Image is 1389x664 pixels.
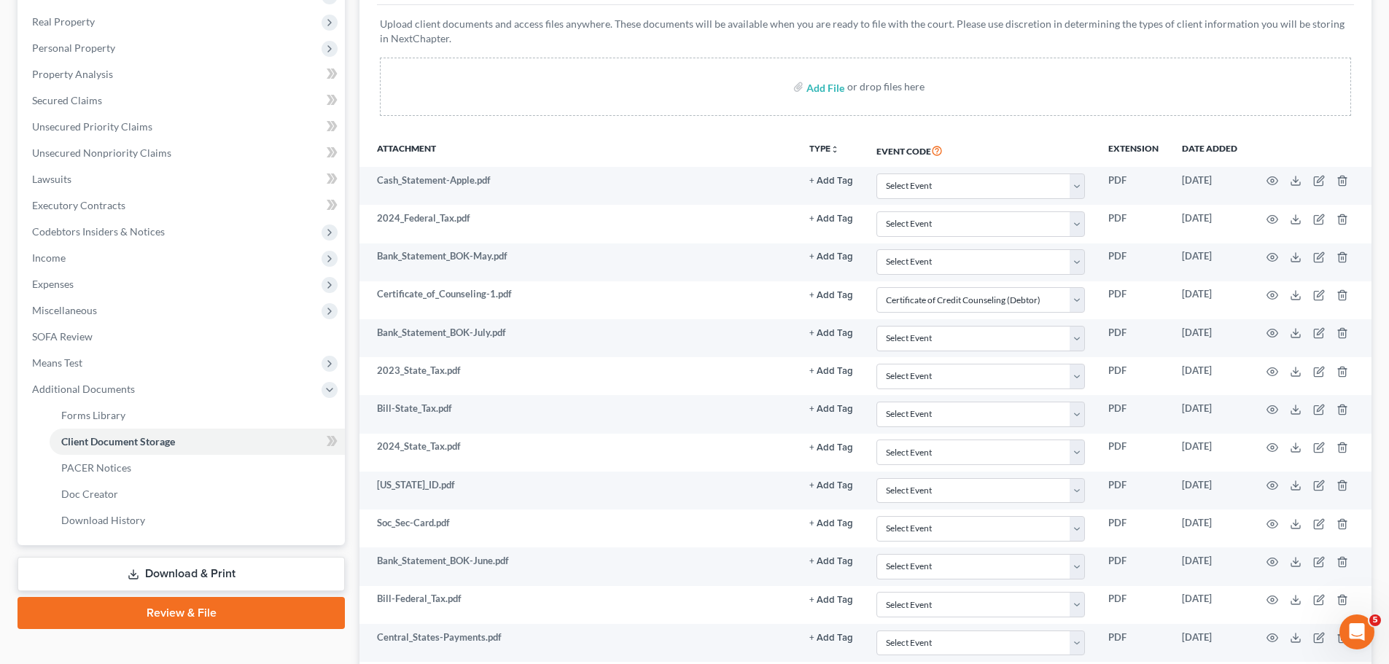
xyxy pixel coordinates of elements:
[1170,509,1249,547] td: [DATE]
[359,624,798,662] td: Central_States-Payments.pdf
[20,87,345,114] a: Secured Claims
[1170,624,1249,662] td: [DATE]
[1097,319,1170,357] td: PDF
[32,304,97,316] span: Miscellaneous
[32,94,102,106] span: Secured Claims
[809,144,839,154] button: TYPEunfold_more
[359,319,798,357] td: Bank_Statement_BOK-July.pdf
[865,133,1097,167] th: Event Code
[1170,586,1249,624] td: [DATE]
[809,214,853,224] button: + Add Tag
[809,633,853,643] button: + Add Tag
[1097,434,1170,472] td: PDF
[1097,205,1170,243] td: PDF
[359,547,798,585] td: Bank_Statement_BOK-June.pdf
[1097,281,1170,319] td: PDF
[61,409,125,421] span: Forms Library
[1097,167,1170,205] td: PDF
[50,507,345,534] a: Download History
[20,324,345,350] a: SOFA Review
[32,15,95,28] span: Real Property
[1097,357,1170,395] td: PDF
[1097,472,1170,509] td: PDF
[809,249,853,263] a: + Add Tag
[809,329,853,338] button: + Add Tag
[809,405,853,414] button: + Add Tag
[20,166,345,192] a: Lawsuits
[61,514,145,526] span: Download History
[32,251,66,264] span: Income
[1170,434,1249,472] td: [DATE]
[32,383,135,395] span: Additional Documents
[359,281,798,319] td: Certificate_of_Counseling-1.pdf
[809,326,853,340] a: + Add Tag
[50,455,345,481] a: PACER Notices
[32,278,74,290] span: Expenses
[809,630,853,644] a: + Add Tag
[1170,205,1249,243] td: [DATE]
[1097,133,1170,167] th: Extension
[809,287,853,301] a: + Add Tag
[809,402,853,415] a: + Add Tag
[359,357,798,395] td: 2023_State_Tax.pdf
[32,42,115,54] span: Personal Property
[1339,614,1374,649] iframe: Intercom live chat
[32,68,113,80] span: Property Analysis
[1097,624,1170,662] td: PDF
[61,435,175,448] span: Client Document Storage
[380,17,1351,46] p: Upload client documents and access files anywhere. These documents will be available when you are...
[1097,395,1170,433] td: PDF
[50,481,345,507] a: Doc Creator
[32,356,82,369] span: Means Test
[20,114,345,140] a: Unsecured Priority Claims
[809,443,853,453] button: + Add Tag
[359,243,798,281] td: Bank_Statement_BOK-May.pdf
[32,225,165,238] span: Codebtors Insiders & Notices
[61,488,118,500] span: Doc Creator
[359,434,798,472] td: 2024_State_Tax.pdf
[359,395,798,433] td: Bill-State_Tax.pdf
[359,167,798,205] td: Cash_Statement-Apple.pdf
[1170,472,1249,509] td: [DATE]
[32,173,71,185] span: Lawsuits
[1170,547,1249,585] td: [DATE]
[1097,243,1170,281] td: PDF
[20,192,345,219] a: Executory Contracts
[1170,281,1249,319] td: [DATE]
[1097,509,1170,547] td: PDF
[809,481,853,491] button: + Add Tag
[50,402,345,429] a: Forms Library
[809,478,853,492] a: + Add Tag
[359,205,798,243] td: 2024_Federal_Tax.pdf
[1170,319,1249,357] td: [DATE]
[32,147,171,159] span: Unsecured Nonpriority Claims
[830,145,839,154] i: unfold_more
[809,367,853,376] button: + Add Tag
[359,472,798,509] td: [US_STATE]_ID.pdf
[809,252,853,262] button: + Add Tag
[809,211,853,225] a: + Add Tag
[809,554,853,568] a: + Add Tag
[32,330,93,343] span: SOFA Review
[809,516,853,530] a: + Add Tag
[359,509,798,547] td: Soc_Sec-Card.pdf
[359,586,798,624] td: Bill-Federal_Tax.pdf
[1170,395,1249,433] td: [DATE]
[359,133,798,167] th: Attachment
[1097,547,1170,585] td: PDF
[809,595,853,605] button: + Add Tag
[1170,133,1249,167] th: Date added
[809,557,853,566] button: + Add Tag
[809,291,853,300] button: + Add Tag
[809,440,853,453] a: + Add Tag
[1170,243,1249,281] td: [DATE]
[61,461,131,474] span: PACER Notices
[847,79,925,94] div: or drop files here
[809,364,853,378] a: + Add Tag
[32,120,152,133] span: Unsecured Priority Claims
[17,597,345,629] a: Review & File
[809,519,853,528] button: + Add Tag
[809,173,853,187] a: + Add Tag
[20,61,345,87] a: Property Analysis
[20,140,345,166] a: Unsecured Nonpriority Claims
